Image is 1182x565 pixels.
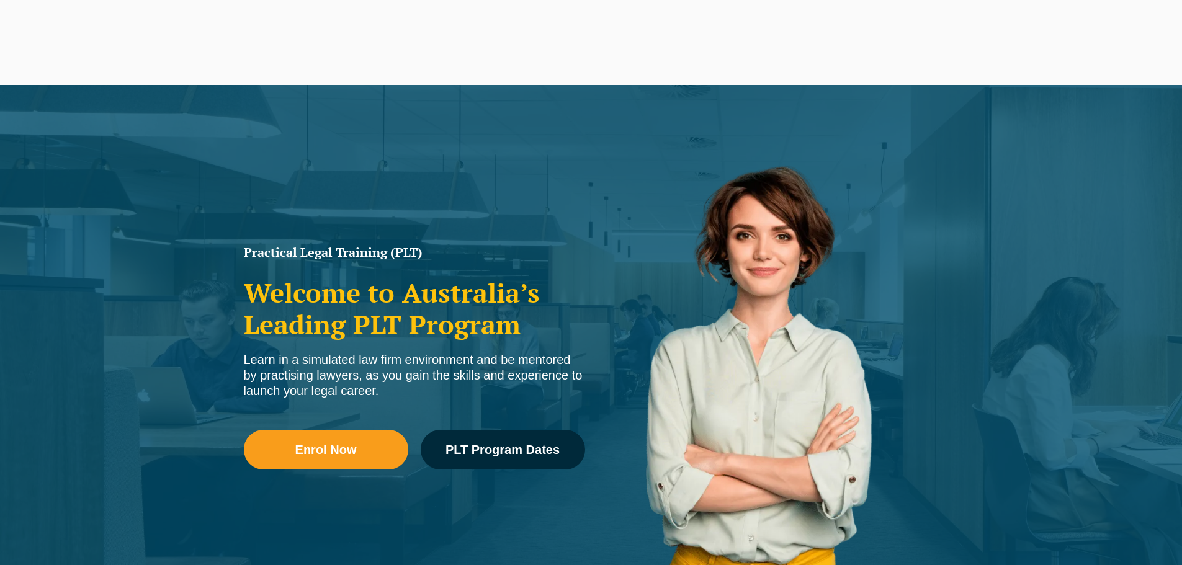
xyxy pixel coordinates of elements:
[421,430,585,469] a: PLT Program Dates
[445,443,560,456] span: PLT Program Dates
[244,277,585,340] h2: Welcome to Australia’s Leading PLT Program
[244,352,585,399] div: Learn in a simulated law firm environment and be mentored by practising lawyers, as you gain the ...
[244,246,585,259] h1: Practical Legal Training (PLT)
[295,443,357,456] span: Enrol Now
[244,430,408,469] a: Enrol Now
